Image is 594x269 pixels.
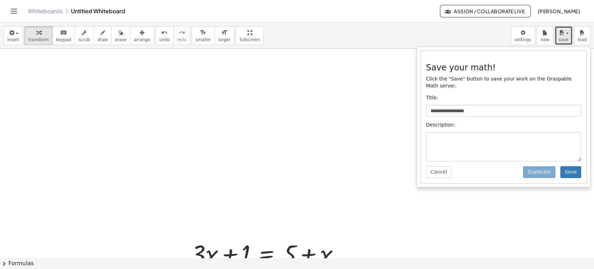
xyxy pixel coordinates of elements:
[218,37,230,42] span: larger
[192,26,215,45] button: format_sizesmaller
[426,94,581,101] p: Title:
[79,37,90,42] span: scrub
[28,37,49,42] span: transform
[134,37,150,42] span: arrange
[115,37,126,42] span: erase
[555,26,572,45] button: save
[532,5,586,17] button: [PERSON_NAME]
[515,37,531,42] span: settings
[156,26,174,45] button: undoundo
[236,26,263,45] button: fullscreen
[56,37,71,42] span: keypad
[426,63,581,72] h3: Save your math!
[221,29,228,37] i: format_size
[560,166,581,178] button: Save
[537,26,553,45] button: new
[28,8,63,15] a: Whiteboards
[179,29,185,37] i: redo
[426,76,581,90] p: Click the "Save" button to save your work on the Graspable Math server.
[196,37,211,42] span: smaller
[94,26,112,45] button: draw
[75,26,94,45] button: scrub
[540,37,549,42] span: new
[559,37,568,42] span: save
[111,26,130,45] button: erase
[130,26,154,45] button: arrange
[426,122,581,129] p: Description:
[177,37,187,42] span: redo
[511,26,535,45] button: settings
[239,37,260,42] span: fullscreen
[24,26,53,45] button: transform
[574,26,591,45] button: load
[523,166,555,178] button: Duplicate
[440,5,531,17] button: Assign / Collaborate Live
[7,37,19,42] span: insert
[159,37,170,42] span: undo
[3,26,23,45] button: insert
[173,26,190,45] button: redoredo
[97,37,108,42] span: draw
[8,6,19,17] button: Toggle navigation
[578,37,587,42] span: load
[200,29,206,37] i: format_size
[538,8,580,14] span: [PERSON_NAME]
[52,26,75,45] button: keyboardkeypad
[214,26,234,45] button: format_sizelarger
[426,166,451,178] button: Cancel
[60,29,67,37] i: keyboard
[446,8,525,14] span: Assign / Collaborate Live
[161,29,168,37] i: undo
